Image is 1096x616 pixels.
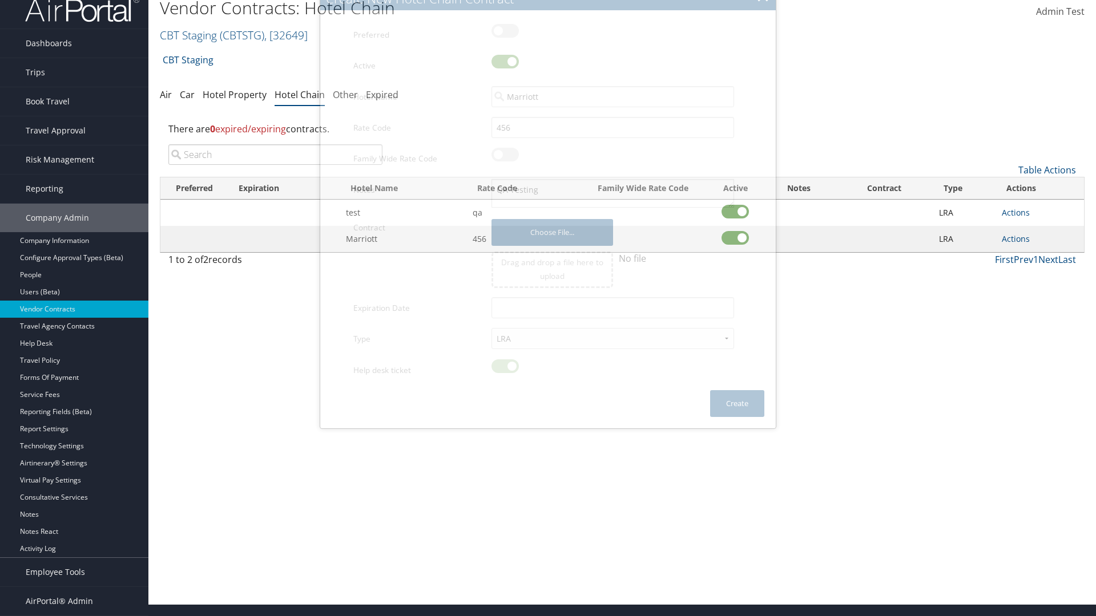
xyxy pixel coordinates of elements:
[26,58,45,87] span: Trips
[26,87,70,116] span: Book Travel
[26,145,94,174] span: Risk Management
[168,253,382,272] div: 1 to 2 of records
[1036,5,1085,18] span: Admin Test
[1058,253,1076,266] a: Last
[275,88,325,101] a: Hotel Chain
[1033,253,1038,266] a: 1
[353,24,483,46] label: Preferred
[26,116,86,145] span: Travel Approval
[933,226,997,252] td: LRA
[160,114,1085,144] div: There are contracts.
[26,175,63,203] span: Reporting
[210,123,215,135] strong: 0
[353,86,483,108] label: Hotel Name
[933,177,997,200] th: Type: activate to sort column ascending
[160,27,308,43] a: CBT Staging
[203,88,267,101] a: Hotel Property
[1018,164,1076,176] a: Table Actions
[26,558,85,586] span: Employee Tools
[619,252,646,265] span: No file
[995,253,1014,266] a: First
[26,204,89,232] span: Company Admin
[264,27,308,43] span: , [ 32649 ]
[353,328,483,350] label: Type
[835,177,933,200] th: Contract: activate to sort column ascending
[220,27,264,43] span: ( CBTSTG )
[160,177,228,200] th: Preferred: activate to sort column ascending
[1002,207,1030,218] a: Actions
[933,200,997,226] td: LRA
[228,177,340,200] th: Expiration: activate to sort column ascending
[203,253,208,266] span: 2
[1038,253,1058,266] a: Next
[160,88,172,101] a: Air
[353,359,483,381] label: Help desk ticket
[210,123,286,135] span: expired/expiring
[163,48,213,71] a: CBT Staging
[996,177,1084,200] th: Actions
[168,144,382,165] input: Search
[1002,233,1030,244] a: Actions
[501,257,603,281] span: Drag and drop a file here to upload
[353,297,483,319] label: Expiration Date
[710,390,764,417] button: Create
[353,217,483,238] label: Contract
[353,179,483,201] label: Notes
[180,88,195,101] a: Car
[353,148,483,169] label: Family Wide Rate Code
[1014,253,1033,266] a: Prev
[762,177,836,200] th: Notes: activate to sort column ascending
[26,29,72,58] span: Dashboards
[353,117,483,139] label: Rate Code
[353,55,483,76] label: Active
[26,587,93,615] span: AirPortal® Admin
